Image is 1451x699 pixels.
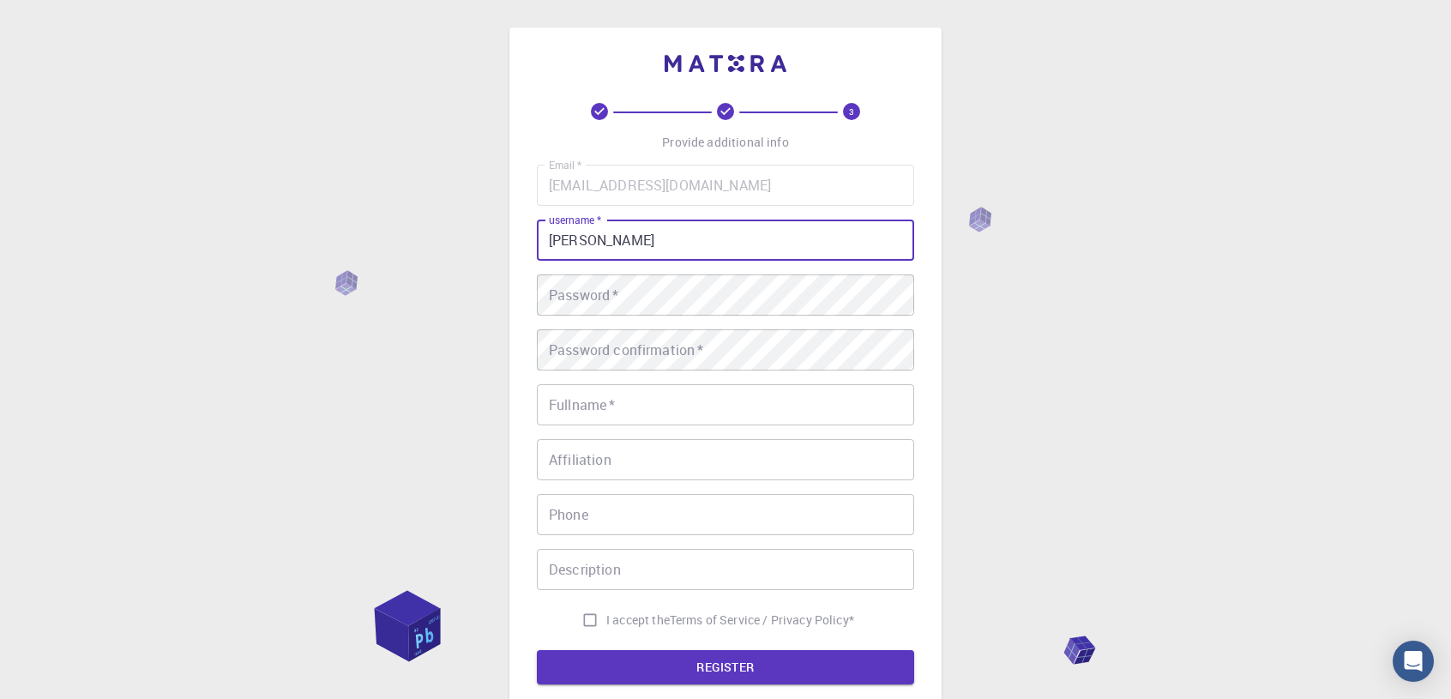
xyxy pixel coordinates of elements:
p: Provide additional info [662,134,788,151]
a: Terms of Service / Privacy Policy* [670,612,854,629]
span: I accept the [606,612,670,629]
p: Terms of Service / Privacy Policy * [670,612,854,629]
div: Open Intercom Messenger [1393,641,1434,682]
label: username [549,213,601,227]
label: Email [549,158,581,172]
text: 3 [849,105,854,118]
button: REGISTER [537,650,914,684]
